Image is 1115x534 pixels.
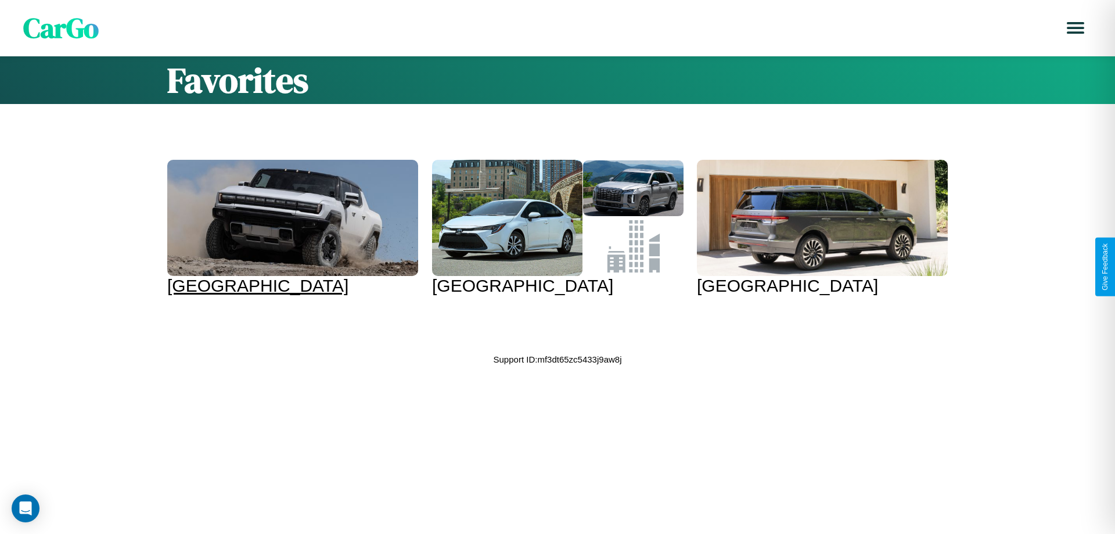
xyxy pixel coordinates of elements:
[167,276,418,296] div: [GEOGRAPHIC_DATA]
[1101,243,1109,291] div: Give Feedback
[1059,12,1092,44] button: Open menu
[12,494,39,522] div: Open Intercom Messenger
[167,56,948,104] h1: Favorites
[697,276,948,296] div: [GEOGRAPHIC_DATA]
[23,9,99,47] span: CarGo
[494,352,622,367] p: Support ID: mf3dt65zc5433j9aw8j
[432,276,683,296] div: [GEOGRAPHIC_DATA]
